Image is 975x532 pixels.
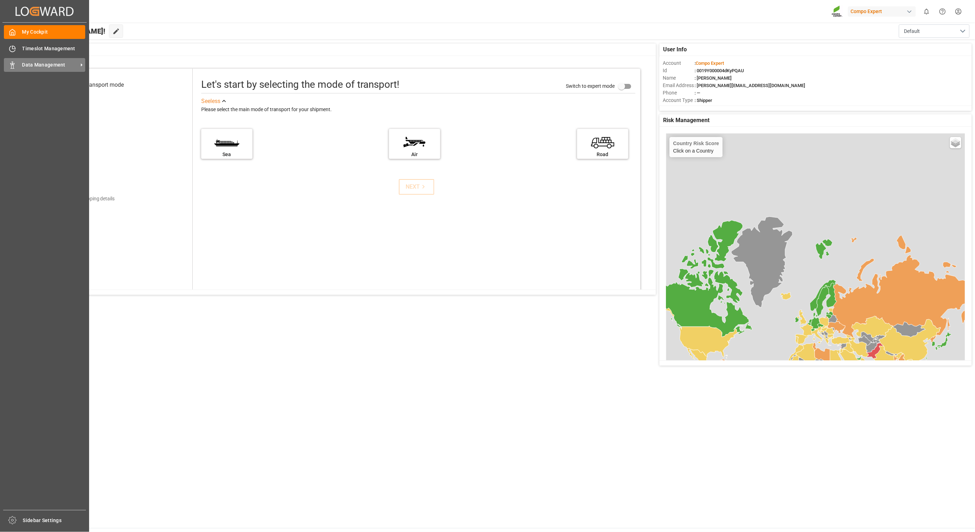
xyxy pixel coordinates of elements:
span: Default [904,28,920,35]
div: Road [581,151,625,158]
button: open menu [899,24,970,38]
div: Let's start by selecting the mode of transport! [201,77,400,92]
a: Timeslot Management [4,41,85,55]
div: Sea [205,151,249,158]
div: See less [201,97,220,105]
span: Account [663,59,695,67]
span: Sidebar Settings [23,517,86,524]
span: : [PERSON_NAME] [695,75,732,81]
span: Id [663,67,695,74]
span: Email Address [663,82,695,89]
h4: Country Risk Score [673,141,719,146]
button: NEXT [399,179,434,195]
span: Phone [663,89,695,97]
span: : 0019Y000004dKyPQAU [695,68,744,73]
span: : [695,61,724,66]
span: Timeslot Management [22,45,86,52]
span: Account Type [663,97,695,104]
a: Layers [950,137,962,148]
a: My Cockpit [4,25,85,39]
div: Select transport mode [69,81,124,89]
div: Click on a Country [673,141,719,154]
span: : [PERSON_NAME][EMAIL_ADDRESS][DOMAIN_NAME] [695,83,806,88]
div: Add shipping details [71,195,115,202]
span: Compo Expert [696,61,724,66]
span: Data Management [22,61,78,69]
span: My Cockpit [22,28,86,36]
span: : — [695,90,701,96]
div: Please select the main mode of transport for your shipment. [201,105,636,114]
span: Switch to expert mode [566,83,615,89]
span: Risk Management [663,116,709,125]
div: NEXT [406,183,427,191]
span: User Info [663,45,687,54]
span: : Shipper [695,98,713,103]
div: Air [393,151,437,158]
span: Name [663,74,695,82]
